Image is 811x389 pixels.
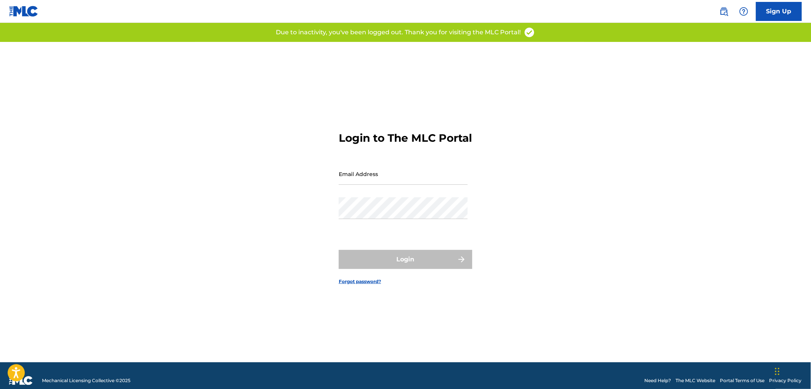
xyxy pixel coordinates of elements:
[339,278,381,285] a: Forgot password?
[775,360,780,383] div: Drag
[9,6,39,17] img: MLC Logo
[645,377,671,384] a: Need Help?
[739,7,748,16] img: help
[773,352,811,389] iframe: Chat Widget
[676,377,716,384] a: The MLC Website
[736,4,751,19] div: Help
[769,377,802,384] a: Privacy Policy
[524,27,535,38] img: access
[720,377,765,384] a: Portal Terms of Use
[756,2,802,21] a: Sign Up
[716,4,732,19] a: Public Search
[719,7,729,16] img: search
[42,377,130,384] span: Mechanical Licensing Collective © 2025
[9,376,33,385] img: logo
[339,131,472,145] h3: Login to The MLC Portal
[276,28,521,37] p: Due to inactivity, you've been logged out. Thank you for visiting the MLC Portal!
